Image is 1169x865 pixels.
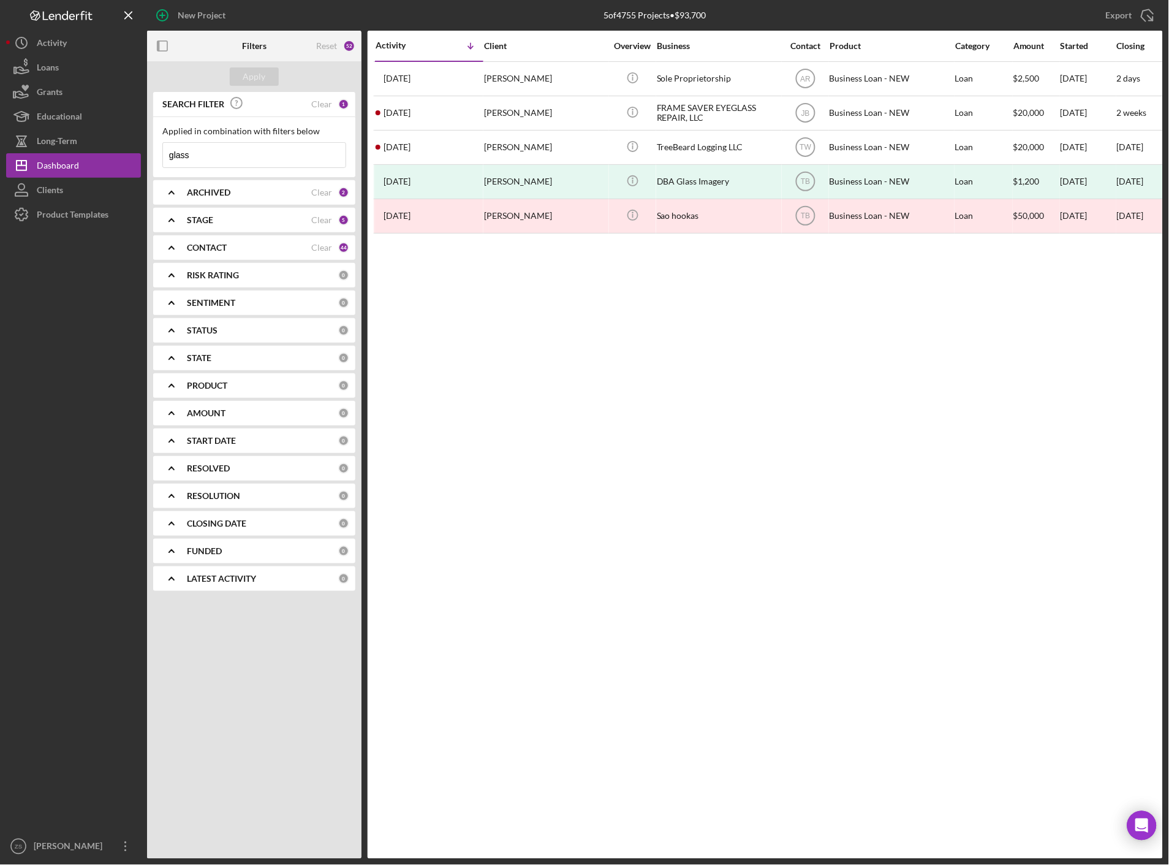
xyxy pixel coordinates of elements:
[1127,811,1157,840] div: Open Intercom Messenger
[484,200,607,232] div: [PERSON_NAME]
[338,518,349,529] div: 0
[37,178,63,205] div: Clients
[484,97,607,129] div: [PERSON_NAME]
[1117,210,1144,221] time: [DATE]
[830,200,952,232] div: Business Loan - NEW
[6,31,141,55] button: Activity
[343,40,355,52] div: 52
[338,352,349,364] div: 0
[384,211,410,221] time: 2023-12-14 20:50
[187,298,235,308] b: SENTIMENT
[311,99,332,109] div: Clear
[37,202,108,230] div: Product Templates
[37,153,79,181] div: Dashboard
[604,10,706,20] div: 5 of 4755 Projects • $93,700
[6,104,141,129] a: Educational
[15,844,22,850] text: ZS
[6,202,141,227] a: Product Templates
[830,166,952,198] div: Business Loan - NEW
[162,99,224,109] b: SEARCH FILTER
[338,408,349,419] div: 0
[384,74,410,83] time: 2025-07-30 20:00
[187,326,218,335] b: STATUS
[657,131,779,164] div: TreeBeard Logging LLC
[6,80,141,104] button: Grants
[484,166,607,198] div: [PERSON_NAME]
[338,270,349,281] div: 0
[37,129,77,156] div: Long-Term
[6,153,141,178] a: Dashboard
[1013,97,1059,129] div: $20,000
[1061,131,1116,164] div: [DATE]
[187,353,211,363] b: STATE
[187,243,227,253] b: CONTACT
[384,142,410,152] time: 2024-09-23 18:21
[6,55,141,80] button: Loans
[338,546,349,557] div: 0
[1061,200,1116,232] div: [DATE]
[187,436,236,446] b: START DATE
[311,215,332,225] div: Clear
[1106,3,1132,28] div: Export
[187,491,240,501] b: RESOLUTION
[338,435,349,446] div: 0
[1013,166,1059,198] div: $1,200
[1061,97,1116,129] div: [DATE]
[830,41,952,51] div: Product
[37,104,82,132] div: Educational
[187,408,225,418] b: AMOUNT
[230,67,279,86] button: Apply
[955,200,1012,232] div: Loan
[955,97,1012,129] div: Loan
[187,519,246,528] b: CLOSING DATE
[830,131,952,164] div: Business Loan - NEW
[187,546,222,556] b: FUNDED
[6,178,141,202] button: Clients
[955,41,1012,51] div: Category
[657,200,779,232] div: Sao hookas
[830,63,952,95] div: Business Loan - NEW
[801,178,810,186] text: TB
[37,31,67,58] div: Activity
[187,381,227,391] b: PRODUCT
[484,63,607,95] div: [PERSON_NAME]
[1117,107,1147,118] time: 2 weeks
[1013,41,1059,51] div: Amount
[311,188,332,197] div: Clear
[484,131,607,164] div: [PERSON_NAME]
[338,490,349,501] div: 0
[37,55,59,83] div: Loans
[1061,166,1116,198] div: [DATE]
[1013,200,1059,232] div: $50,000
[800,143,811,152] text: TW
[37,80,62,107] div: Grants
[1117,142,1144,152] time: [DATE]
[338,187,349,198] div: 2
[657,63,779,95] div: Sole Proprietorship
[657,166,779,198] div: DBA Glass Imagery
[384,108,410,118] time: 2025-07-15 18:49
[6,129,141,153] button: Long-Term
[338,463,349,474] div: 0
[338,297,349,308] div: 0
[162,126,346,136] div: Applied in combination with filters below
[187,463,230,473] b: RESOLVED
[955,131,1012,164] div: Loan
[1061,41,1116,51] div: Started
[1013,131,1059,164] div: $20,000
[1117,177,1144,186] div: [DATE]
[801,109,809,118] text: JB
[338,215,349,226] div: 5
[1013,63,1059,95] div: $2,500
[376,40,429,50] div: Activity
[187,188,230,197] b: ARCHIVED
[782,41,828,51] div: Contact
[311,243,332,253] div: Clear
[242,41,267,51] b: Filters
[178,3,225,28] div: New Project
